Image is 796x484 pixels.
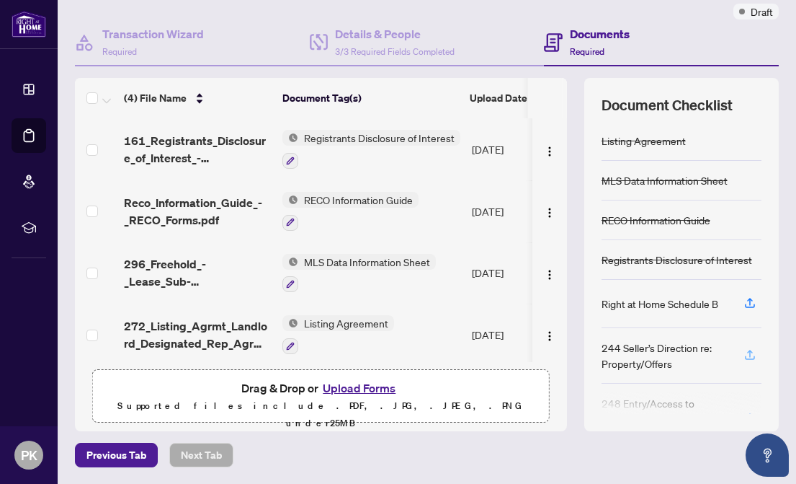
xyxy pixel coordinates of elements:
[602,340,727,371] div: 244 Seller’s Direction re: Property/Offers
[75,443,158,467] button: Previous Tab
[241,379,400,397] span: Drag & Drop or
[751,4,773,19] span: Draft
[102,25,204,43] h4: Transaction Wizard
[335,25,455,43] h4: Details & People
[318,379,400,397] button: Upload Forms
[124,255,271,290] span: 296_Freehold_-_Lease_Sub-Lease_MLS_Data_Information_Form_-_PropTx-[PERSON_NAME].pdf
[282,130,460,169] button: Status IconRegistrants Disclosure of Interest
[298,254,436,270] span: MLS Data Information Sheet
[538,200,561,223] button: Logo
[602,296,718,312] div: Right at Home Schedule B
[118,78,277,118] th: (4) File Name
[570,25,630,43] h4: Documents
[124,90,187,106] span: (4) File Name
[466,118,564,180] td: [DATE]
[544,207,555,219] img: Logo
[298,315,394,331] span: Listing Agreement
[124,132,271,167] span: 161_Registrants_Disclosure_of_Interest_-_Disposition_of_Property_-_PropTx-[PERSON_NAME]-4 EXECUTE...
[21,445,37,465] span: PK
[464,78,562,118] th: Upload Date
[466,304,564,366] td: [DATE]
[298,130,460,146] span: Registrants Disclosure of Interest
[544,330,555,342] img: Logo
[277,78,464,118] th: Document Tag(s)
[470,90,527,106] span: Upload Date
[12,11,46,38] img: logo
[86,444,146,467] span: Previous Tab
[538,323,561,346] button: Logo
[544,146,555,157] img: Logo
[102,46,137,57] span: Required
[538,138,561,161] button: Logo
[544,269,555,281] img: Logo
[602,172,728,188] div: MLS Data Information Sheet
[169,443,233,467] button: Next Tab
[746,434,789,477] button: Open asap
[602,133,686,149] div: Listing Agreement
[282,130,298,146] img: Status Icon
[570,46,604,57] span: Required
[602,252,752,268] div: Registrants Disclosure of Interest
[282,192,298,208] img: Status Icon
[466,242,564,304] td: [DATE]
[466,180,564,242] td: [DATE]
[602,95,733,115] span: Document Checklist
[282,192,419,231] button: Status IconRECO Information Guide
[282,254,436,293] button: Status IconMLS Data Information Sheet
[124,317,271,352] span: 272_Listing_Agrmt_Landlord_Designated_Rep_Agrmt_Auth_to_Offer_for_Lease_-_PropTx-[PERSON_NAME].pdf
[602,212,710,228] div: RECO Information Guide
[282,315,394,354] button: Status IconListing Agreement
[538,261,561,284] button: Logo
[282,315,298,331] img: Status Icon
[298,192,419,208] span: RECO Information Guide
[93,370,549,441] span: Drag & Drop orUpload FormsSupported files include .PDF, .JPG, .JPEG, .PNG under25MB
[282,254,298,270] img: Status Icon
[102,397,540,432] p: Supported files include .PDF, .JPG, .JPEG, .PNG under 25 MB
[335,46,455,57] span: 3/3 Required Fields Completed
[124,194,271,229] span: Reco_Information_Guide_-_RECO_Forms.pdf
